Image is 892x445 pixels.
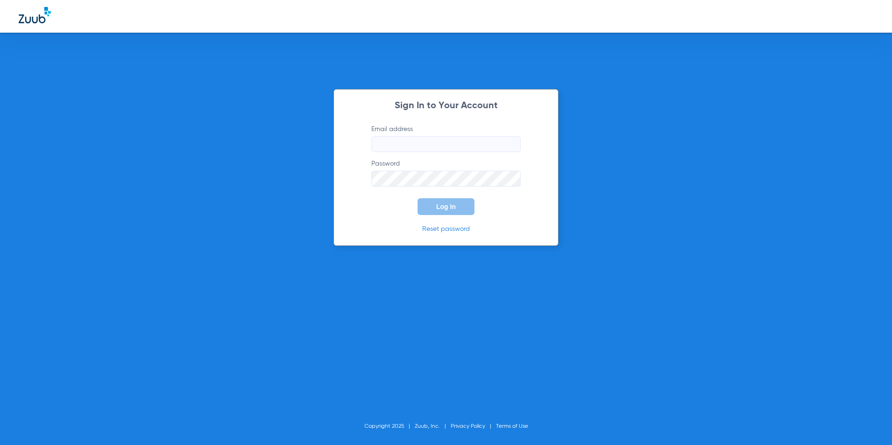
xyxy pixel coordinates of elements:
label: Email address [371,125,521,152]
li: Copyright 2025 [364,422,415,431]
img: Zuub Logo [19,7,51,23]
label: Password [371,159,521,187]
a: Terms of Use [496,424,528,429]
button: Log In [418,198,474,215]
li: Zuub, Inc. [415,422,451,431]
a: Privacy Policy [451,424,485,429]
input: Email address [371,136,521,152]
a: Reset password [422,226,470,232]
input: Password [371,171,521,187]
h2: Sign In to Your Account [357,101,535,111]
span: Log In [436,203,456,210]
iframe: Chat Widget [845,400,892,445]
